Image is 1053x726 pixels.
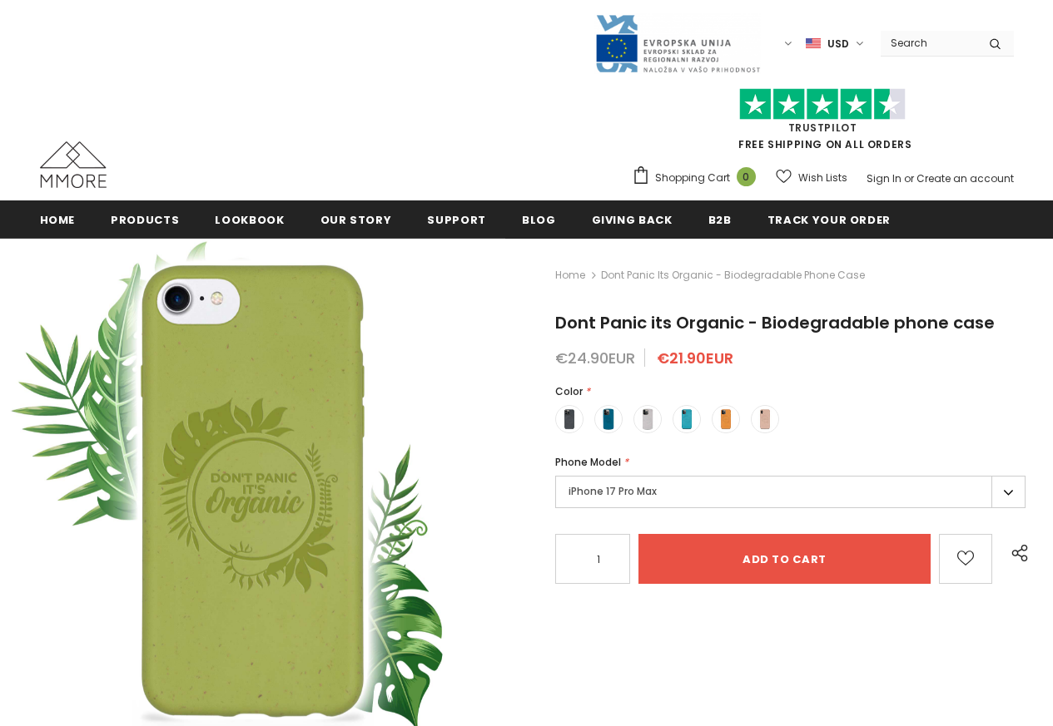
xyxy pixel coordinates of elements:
a: Blog [522,200,556,238]
a: Shopping Cart 0 [632,165,764,190]
span: €24.90EUR [555,348,635,368]
a: Wish Lists [776,163,847,192]
img: USD [806,37,821,51]
span: Blog [522,212,556,228]
a: Javni Razpis [594,36,761,50]
a: Trustpilot [788,121,857,135]
span: or [904,171,914,185]
span: Lookbook [215,212,284,228]
a: Create an account [916,171,1014,185]
label: iPhone 17 Pro Max [555,476,1026,508]
span: Giving back [592,212,673,228]
span: Home [40,212,76,228]
span: Track your order [767,212,891,228]
a: Home [555,265,585,285]
img: Trust Pilot Stars [739,88,906,121]
a: Sign In [867,171,902,185]
a: Track your order [767,200,891,238]
span: €21.90EUR [657,348,733,368]
span: Color [555,384,583,398]
span: support [427,212,486,228]
span: Wish Lists [798,170,847,186]
span: FREE SHIPPING ON ALL ORDERS [632,96,1014,151]
a: Lookbook [215,200,284,238]
span: Dont Panic its Organic - Biodegradable phone case [601,265,865,285]
span: B2B [708,212,732,228]
input: Search Site [881,31,976,55]
a: support [427,200,486,238]
span: USD [827,36,849,52]
span: Phone Model [555,455,621,469]
span: Products [111,212,179,228]
a: B2B [708,200,732,238]
span: 0 [737,167,756,186]
input: Add to cart [638,534,931,584]
a: Giving back [592,200,673,238]
span: Shopping Cart [655,170,730,186]
a: Our Story [320,200,392,238]
a: Home [40,200,76,238]
a: Products [111,200,179,238]
img: Javni Razpis [594,13,761,74]
span: Our Story [320,212,392,228]
span: Dont Panic its Organic - Biodegradable phone case [555,311,995,334]
img: MMORE Cases [40,141,107,188]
